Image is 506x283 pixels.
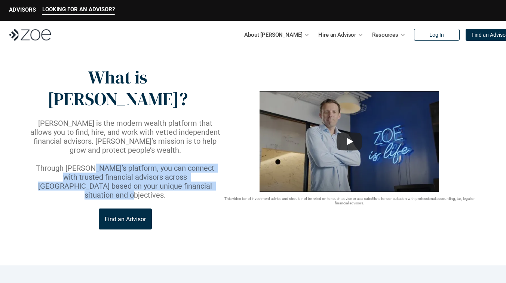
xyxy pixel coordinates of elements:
[29,164,222,200] p: Through [PERSON_NAME]’s platform, you can connect with trusted financial advisors across [GEOGRAP...
[429,32,444,38] p: Log In
[244,29,302,40] p: About [PERSON_NAME]
[29,119,222,155] p: [PERSON_NAME] is the modern wealth platform that allows you to find, hire, and work with vetted i...
[260,91,439,192] img: sddefault.webp
[337,133,362,150] button: Play
[222,197,478,206] p: This video is not investment advice and should not be relied on for such advice or as a substitut...
[29,67,206,110] p: What is [PERSON_NAME]?
[414,29,460,41] a: Log In
[372,29,398,40] p: Resources
[318,29,356,40] p: Hire an Advisor
[9,6,36,13] p: ADVISORS
[99,209,152,229] a: Find an Advisor
[42,6,115,13] p: LOOKING FOR AN ADVISOR?
[105,216,146,223] p: Find an Advisor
